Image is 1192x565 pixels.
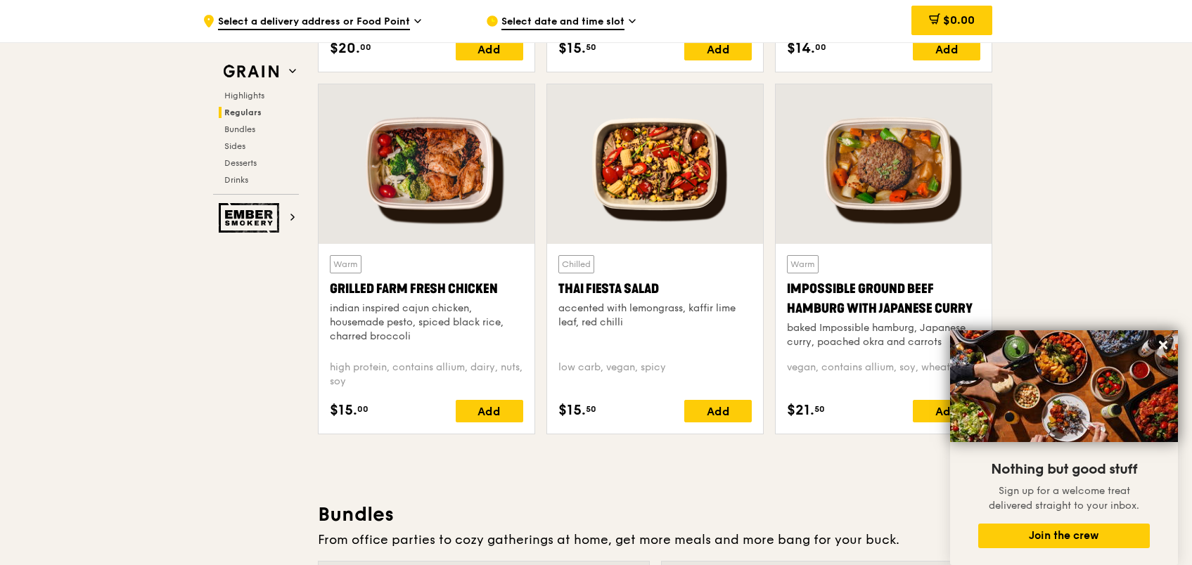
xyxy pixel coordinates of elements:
[501,15,624,30] span: Select date and time slot
[978,524,1150,548] button: Join the crew
[684,400,752,422] div: Add
[224,175,248,185] span: Drinks
[224,108,262,117] span: Regulars
[558,255,594,273] div: Chilled
[558,400,586,421] span: $15.
[330,38,360,59] span: $20.
[330,301,523,344] div: indian inspired cajun chicken, housemade pesto, spiced black rice, charred broccoli
[787,400,814,421] span: $21.
[950,330,1178,442] img: DSC07876-Edit02-Large.jpeg
[815,41,826,53] span: 00
[219,203,283,233] img: Ember Smokery web logo
[318,502,993,527] h3: Bundles
[989,485,1139,512] span: Sign up for a welcome treat delivered straight to your inbox.
[558,38,586,59] span: $15.
[943,13,975,27] span: $0.00
[787,38,815,59] span: $14.
[318,530,993,550] div: From office parties to cozy gatherings at home, get more meals and more bang for your buck.
[219,59,283,84] img: Grain web logo
[787,255,819,273] div: Warm
[357,403,369,415] span: 00
[787,361,980,389] div: vegan, contains allium, soy, wheat
[991,461,1137,478] span: Nothing but good stuff
[558,279,752,299] div: Thai Fiesta Salad
[330,361,523,389] div: high protein, contains allium, dairy, nuts, soy
[787,279,980,318] div: Impossible Ground Beef Hamburg with Japanese Curry
[586,41,596,53] span: 50
[558,361,752,389] div: low carb, vegan, spicy
[218,15,410,30] span: Select a delivery address or Food Point
[558,301,752,330] div: accented with lemongrass, kaffir lime leaf, red chilli
[330,400,357,421] span: $15.
[224,158,257,168] span: Desserts
[1152,334,1174,356] button: Close
[586,403,596,415] span: 50
[224,124,255,134] span: Bundles
[684,38,752,60] div: Add
[814,403,825,415] span: 50
[913,400,980,422] div: Add
[456,400,523,422] div: Add
[224,91,264,100] span: Highlights
[330,255,361,273] div: Warm
[360,41,371,53] span: 00
[224,141,245,151] span: Sides
[330,279,523,299] div: Grilled Farm Fresh Chicken
[787,321,980,349] div: baked Impossible hamburg, Japanese curry, poached okra and carrots
[913,38,980,60] div: Add
[456,38,523,60] div: Add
